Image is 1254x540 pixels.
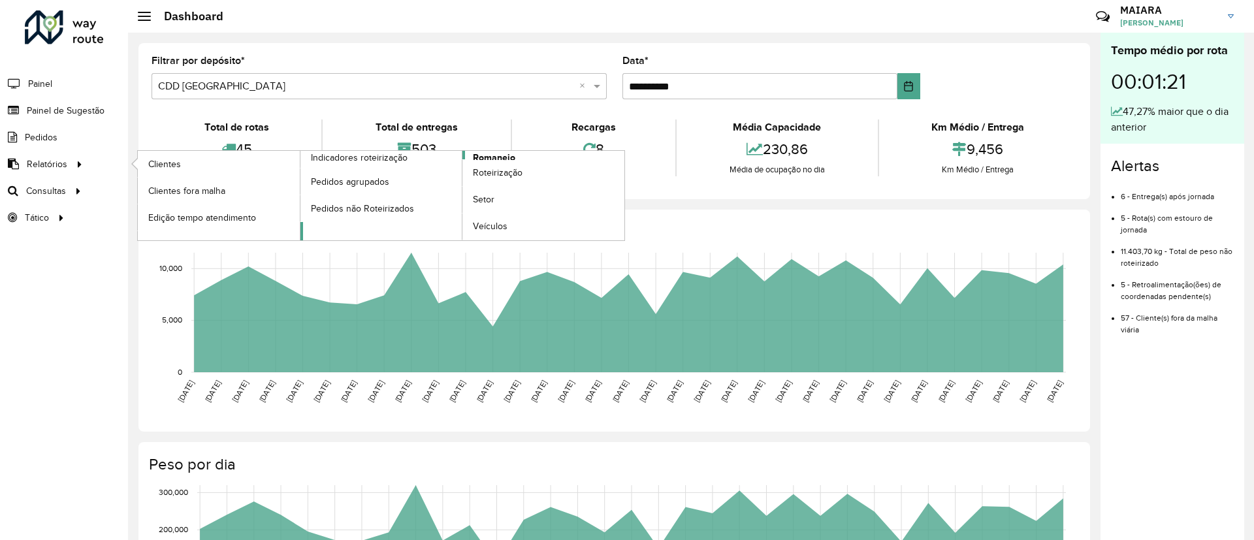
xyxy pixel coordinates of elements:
[801,379,820,404] text: [DATE]
[909,379,928,404] text: [DATE]
[27,157,67,171] span: Relatórios
[300,151,625,240] a: Romaneio
[162,316,182,325] text: 5,000
[462,214,624,240] a: Veículos
[680,119,874,135] div: Média Capacidade
[1045,379,1064,404] text: [DATE]
[138,151,300,177] a: Clientes
[680,135,874,163] div: 230,86
[148,157,181,171] span: Clientes
[312,379,331,404] text: [DATE]
[1111,59,1234,104] div: 00:01:21
[719,379,738,404] text: [DATE]
[138,204,300,230] a: Edição tempo atendimento
[638,379,657,404] text: [DATE]
[300,195,462,221] a: Pedidos não Roteirizados
[393,379,412,404] text: [DATE]
[311,175,389,189] span: Pedidos agrupados
[1120,4,1218,16] h3: MAIARA
[149,455,1077,474] h4: Peso por dia
[27,104,104,118] span: Painel de Sugestão
[964,379,983,404] text: [DATE]
[25,131,57,144] span: Pedidos
[231,379,249,404] text: [DATE]
[991,379,1010,404] text: [DATE]
[462,187,624,213] a: Setor
[203,379,222,404] text: [DATE]
[515,119,672,135] div: Recargas
[447,379,466,404] text: [DATE]
[1121,236,1234,269] li: 11.403,70 kg - Total de peso não roteirizado
[326,119,507,135] div: Total de entregas
[579,78,590,94] span: Clear all
[855,379,874,404] text: [DATE]
[583,379,602,404] text: [DATE]
[366,379,385,404] text: [DATE]
[665,379,684,404] text: [DATE]
[148,184,225,198] span: Clientes fora malha
[159,264,182,272] text: 10,000
[326,135,507,163] div: 503
[502,379,521,404] text: [DATE]
[473,151,515,165] span: Romaneio
[28,77,52,91] span: Painel
[828,379,847,404] text: [DATE]
[1121,269,1234,302] li: 5 - Retroalimentação(ões) de coordenadas pendente(s)
[151,9,223,24] h2: Dashboard
[1111,157,1234,176] h4: Alertas
[515,135,672,163] div: 8
[1121,181,1234,202] li: 6 - Entrega(s) após jornada
[1121,202,1234,236] li: 5 - Rota(s) com estouro de jornada
[257,379,276,404] text: [DATE]
[680,163,874,176] div: Média de ocupação no dia
[26,184,66,198] span: Consultas
[1120,17,1218,29] span: [PERSON_NAME]
[882,163,1074,176] div: Km Médio / Entrega
[529,379,548,404] text: [DATE]
[622,53,649,69] label: Data
[747,379,765,404] text: [DATE]
[882,379,901,404] text: [DATE]
[1018,379,1037,404] text: [DATE]
[1121,302,1234,336] li: 57 - Cliente(s) fora da malha viária
[473,166,522,180] span: Roteirização
[159,488,188,497] text: 300,000
[1089,3,1117,31] a: Contato Rápido
[1111,104,1234,135] div: 47,27% maior que o dia anterior
[473,219,507,233] span: Veículos
[692,379,711,404] text: [DATE]
[148,211,256,225] span: Edição tempo atendimento
[152,53,245,69] label: Filtrar por depósito
[155,119,318,135] div: Total de rotas
[138,151,462,240] a: Indicadores roteirização
[882,119,1074,135] div: Km Médio / Entrega
[155,135,318,163] div: 45
[159,526,188,534] text: 200,000
[556,379,575,404] text: [DATE]
[25,211,49,225] span: Tático
[339,379,358,404] text: [DATE]
[462,160,624,186] a: Roteirização
[611,379,630,404] text: [DATE]
[300,168,462,195] a: Pedidos agrupados
[421,379,440,404] text: [DATE]
[311,202,414,215] span: Pedidos não Roteirizados
[773,379,792,404] text: [DATE]
[285,379,304,404] text: [DATE]
[937,379,956,404] text: [DATE]
[475,379,494,404] text: [DATE]
[311,151,408,165] span: Indicadores roteirização
[882,135,1074,163] div: 9,456
[473,193,494,206] span: Setor
[897,73,920,99] button: Choose Date
[1111,42,1234,59] div: Tempo médio por rota
[178,368,182,376] text: 0
[138,178,300,204] a: Clientes fora malha
[176,379,195,404] text: [DATE]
